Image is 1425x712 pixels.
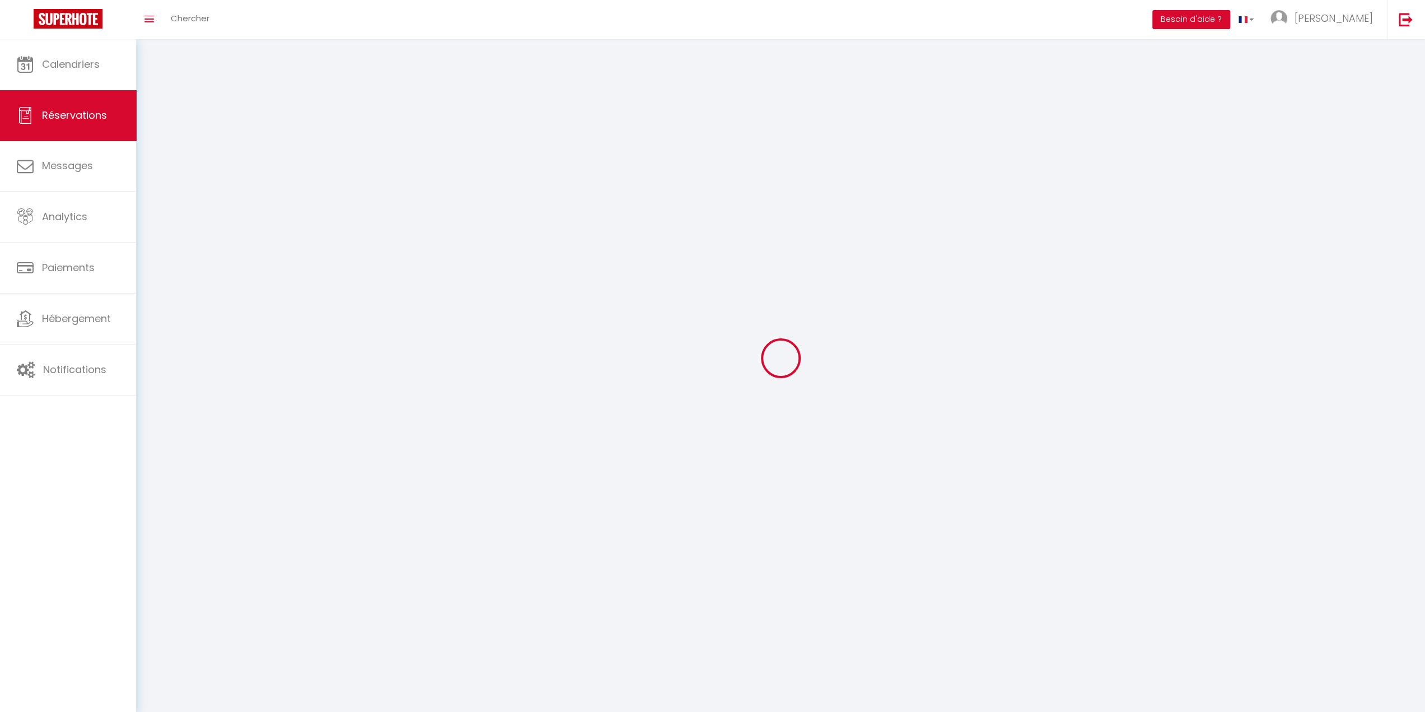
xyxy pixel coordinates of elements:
img: ... [1270,10,1287,27]
span: Paiements [42,260,95,274]
span: Analytics [42,210,87,224]
button: Besoin d'aide ? [1152,10,1230,29]
button: Ouvrir le widget de chat LiveChat [9,4,43,38]
span: Messages [42,159,93,173]
img: logout [1399,12,1413,26]
span: Réservations [42,108,107,122]
span: [PERSON_NAME] [1295,11,1373,25]
span: Calendriers [42,57,100,71]
span: Hébergement [42,311,111,325]
span: Notifications [43,362,106,376]
span: Chercher [171,12,209,24]
img: Super Booking [34,9,102,29]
